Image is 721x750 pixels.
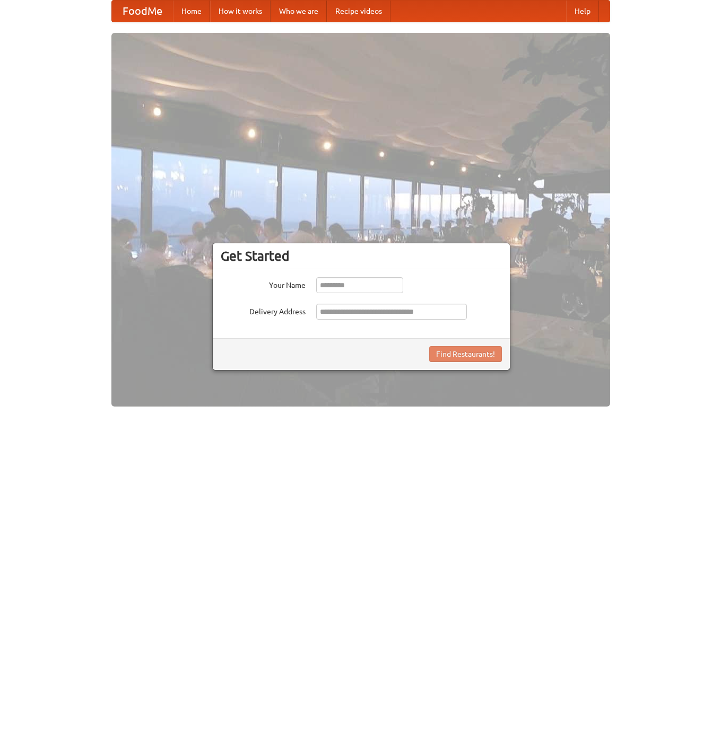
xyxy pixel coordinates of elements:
[221,277,306,290] label: Your Name
[429,346,502,362] button: Find Restaurants!
[566,1,599,22] a: Help
[173,1,210,22] a: Home
[221,248,502,264] h3: Get Started
[327,1,390,22] a: Recipe videos
[271,1,327,22] a: Who we are
[210,1,271,22] a: How it works
[221,304,306,317] label: Delivery Address
[112,1,173,22] a: FoodMe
